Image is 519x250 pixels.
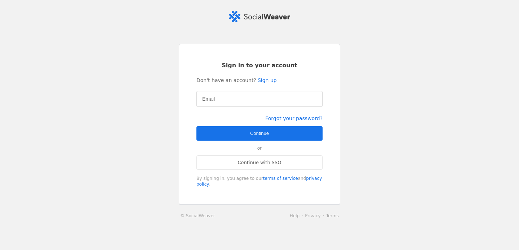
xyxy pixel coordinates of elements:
[180,212,215,219] a: © SocialWeaver
[202,95,317,103] input: Email
[265,115,323,121] a: Forgot your password?
[196,126,323,141] button: Continue
[196,155,323,170] a: Continue with SSO
[263,176,298,181] a: terms of service
[326,213,339,218] a: Terms
[290,213,300,218] a: Help
[196,77,256,84] span: Don't have an account?
[196,176,323,187] div: By signing in, you agree to our and .
[321,212,326,219] li: ·
[202,95,215,103] mat-label: Email
[254,141,265,155] span: or
[300,212,305,219] li: ·
[222,62,297,69] span: Sign in to your account
[258,77,277,84] a: Sign up
[305,213,320,218] a: Privacy
[250,130,269,137] span: Continue
[196,176,322,187] a: privacy policy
